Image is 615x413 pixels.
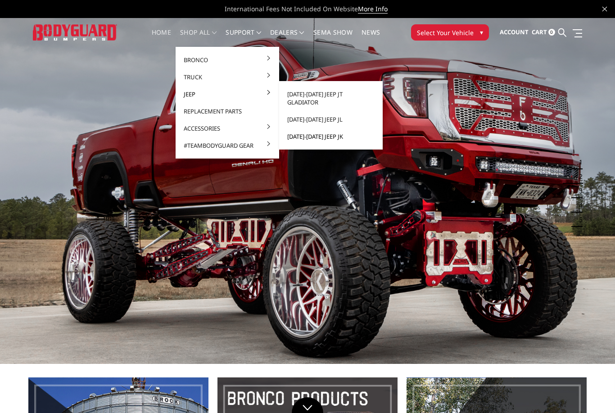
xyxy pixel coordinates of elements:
[152,29,171,47] a: Home
[179,51,276,68] a: Bronco
[179,103,276,120] a: Replacement Parts
[532,28,547,36] span: Cart
[574,184,583,198] button: 3 of 5
[33,24,117,41] img: BODYGUARD BUMPERS
[179,86,276,103] a: Jeep
[548,29,555,36] span: 0
[574,155,583,169] button: 1 of 5
[417,28,474,37] span: Select Your Vehicle
[226,29,261,47] a: Support
[179,120,276,137] a: Accessories
[179,137,276,154] a: #TeamBodyguard Gear
[574,198,583,213] button: 4 of 5
[179,68,276,86] a: Truck
[283,111,379,128] a: [DATE]-[DATE] Jeep JL
[480,27,483,37] span: ▾
[358,5,388,14] a: More Info
[283,86,379,111] a: [DATE]-[DATE] Jeep JT Gladiator
[574,169,583,184] button: 2 of 5
[532,20,555,45] a: Cart 0
[283,128,379,145] a: [DATE]-[DATE] Jeep JK
[180,29,217,47] a: shop all
[411,24,489,41] button: Select Your Vehicle
[362,29,380,47] a: News
[500,28,529,36] span: Account
[574,213,583,227] button: 5 of 5
[500,20,529,45] a: Account
[270,29,304,47] a: Dealers
[313,29,353,47] a: SEMA Show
